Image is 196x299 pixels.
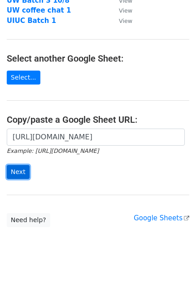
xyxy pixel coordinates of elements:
[134,214,189,222] a: Google Sheets
[7,6,71,14] a: UW coffee chat 1
[151,256,196,299] iframe: Chat Widget
[110,17,132,25] a: View
[119,18,132,24] small: View
[7,147,99,154] small: Example: [URL][DOMAIN_NAME]
[7,129,185,146] input: Paste your Google Sheet URL here
[110,6,132,14] a: View
[119,7,132,14] small: View
[7,53,189,64] h4: Select another Google Sheet:
[7,17,56,25] a: UIUC Batch 1
[7,165,30,179] input: Next
[7,71,40,85] a: Select...
[7,213,50,227] a: Need help?
[7,114,189,125] h4: Copy/paste a Google Sheet URL:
